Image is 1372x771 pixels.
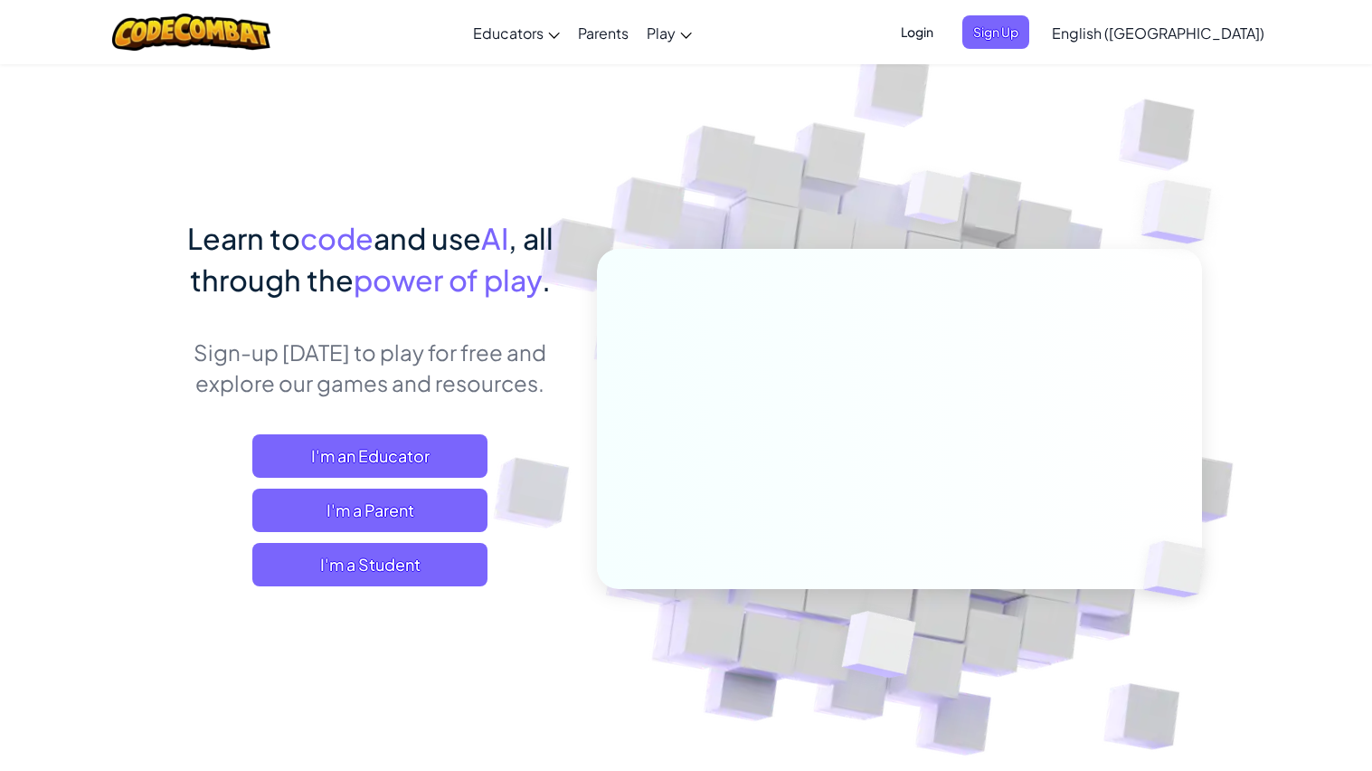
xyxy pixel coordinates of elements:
[252,543,487,586] button: I'm a Student
[1043,8,1273,57] a: English ([GEOGRAPHIC_DATA])
[112,14,270,51] img: CodeCombat logo
[354,262,542,298] span: power of play
[252,434,487,478] a: I'm an Educator
[870,135,1000,270] img: Overlap cubes
[1112,503,1248,635] img: Overlap cubes
[647,24,676,43] span: Play
[542,262,551,298] span: .
[569,8,638,57] a: Parents
[473,24,544,43] span: Educators
[962,15,1029,49] button: Sign Up
[638,8,701,57] a: Play
[252,489,487,532] a: I'm a Parent
[481,220,508,256] span: AI
[374,220,481,256] span: and use
[1052,24,1264,43] span: English ([GEOGRAPHIC_DATA])
[797,573,959,723] img: Overlap cubes
[300,220,374,256] span: code
[464,8,569,57] a: Educators
[1105,136,1262,289] img: Overlap cubes
[890,15,944,49] button: Login
[187,220,300,256] span: Learn to
[171,337,570,398] p: Sign-up [DATE] to play for free and explore our games and resources.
